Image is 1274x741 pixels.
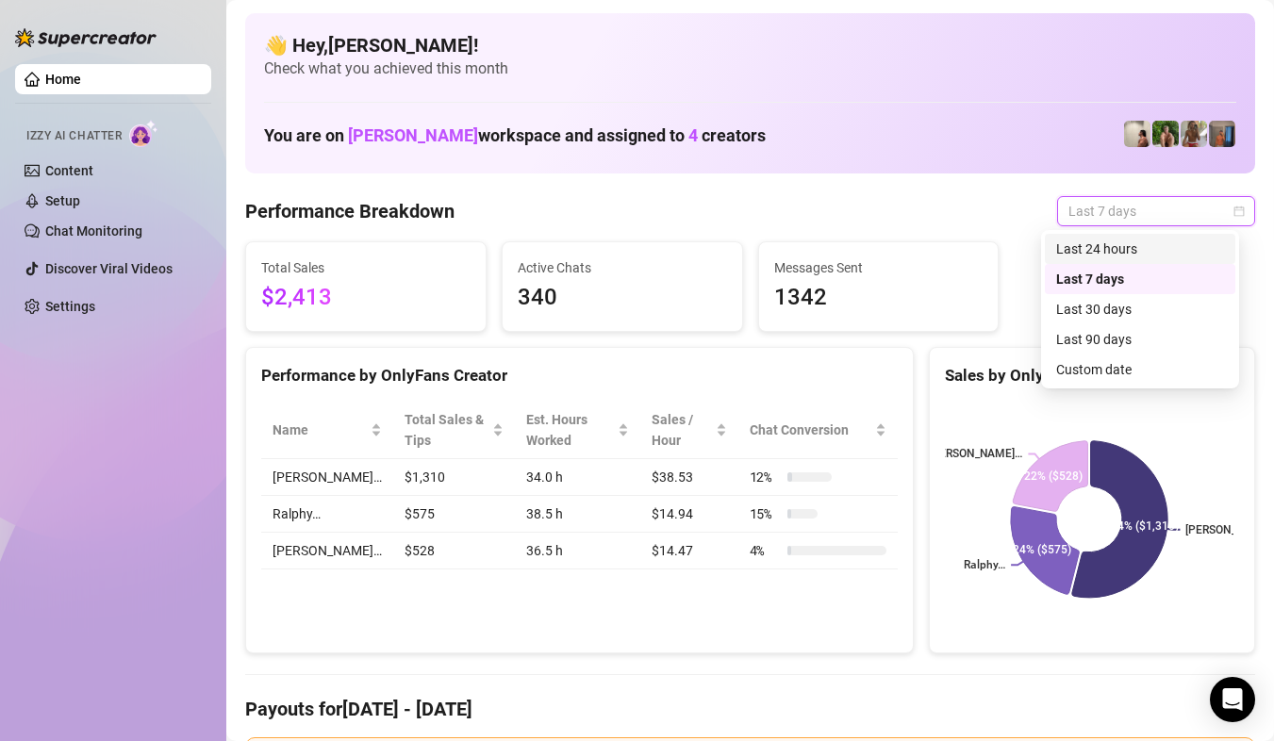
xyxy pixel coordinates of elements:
text: [PERSON_NAME]… [928,448,1022,461]
div: Last 90 days [1045,324,1235,354]
span: Total Sales [261,257,471,278]
th: Sales / Hour [640,402,738,459]
div: Last 30 days [1056,299,1224,320]
span: Total Sales & Tips [405,409,488,451]
text: Ralphy… [964,559,1005,572]
span: Messages Sent [774,257,984,278]
img: Nathaniel [1181,121,1207,147]
span: 4 [688,125,698,145]
div: Custom date [1056,359,1224,380]
span: 4 % [750,540,780,561]
span: Check what you achieved this month [264,58,1236,79]
div: Est. Hours Worked [526,409,614,451]
span: Active Chats [518,257,727,278]
td: $528 [393,533,515,569]
span: [PERSON_NAME] [348,125,478,145]
div: Last 90 days [1056,329,1224,350]
span: 12 % [750,467,780,487]
th: Total Sales & Tips [393,402,515,459]
a: Home [45,72,81,87]
div: Last 24 hours [1056,239,1224,259]
span: Sales / Hour [652,409,712,451]
span: $2,413 [261,280,471,316]
td: $14.47 [640,533,738,569]
td: $14.94 [640,496,738,533]
a: Content [45,163,93,178]
img: AI Chatter [129,120,158,147]
h4: 👋 Hey, [PERSON_NAME] ! [264,32,1236,58]
div: Last 30 days [1045,294,1235,324]
img: Nathaniel [1152,121,1179,147]
td: 38.5 h [515,496,640,533]
td: $575 [393,496,515,533]
img: logo-BBDzfeDw.svg [15,28,157,47]
span: Chat Conversion [750,420,871,440]
td: 36.5 h [515,533,640,569]
img: Ralphy [1124,121,1150,147]
img: Wayne [1209,121,1235,147]
td: $1,310 [393,459,515,496]
div: Last 7 days [1045,264,1235,294]
th: Name [261,402,393,459]
div: Open Intercom Messenger [1210,677,1255,722]
td: Ralphy… [261,496,393,533]
div: Custom date [1045,354,1235,385]
div: Sales by OnlyFans Creator [945,363,1239,388]
span: Name [273,420,367,440]
h4: Performance Breakdown [245,198,455,224]
a: Setup [45,193,80,208]
div: Performance by OnlyFans Creator [261,363,898,388]
div: Last 24 hours [1045,234,1235,264]
span: calendar [1233,206,1245,217]
th: Chat Conversion [738,402,898,459]
td: [PERSON_NAME]… [261,459,393,496]
a: Settings [45,299,95,314]
td: $38.53 [640,459,738,496]
span: 340 [518,280,727,316]
span: Izzy AI Chatter [26,127,122,145]
a: Chat Monitoring [45,223,142,239]
span: Last 7 days [1068,197,1244,225]
a: Discover Viral Videos [45,261,173,276]
td: [PERSON_NAME]… [261,533,393,569]
span: 1342 [774,280,984,316]
span: 15 % [750,503,780,524]
h4: Payouts for [DATE] - [DATE] [245,696,1255,722]
div: Last 7 days [1056,269,1224,289]
h1: You are on workspace and assigned to creators [264,125,766,146]
td: 34.0 h [515,459,640,496]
